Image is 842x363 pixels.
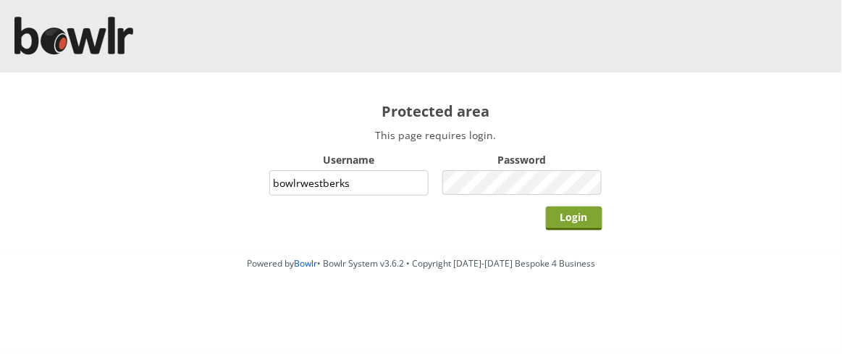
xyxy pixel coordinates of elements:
[269,101,602,121] h2: Protected area
[546,206,602,230] input: Login
[269,128,602,142] p: This page requires login.
[442,153,602,167] label: Password
[269,153,429,167] label: Username
[247,257,595,270] span: Powered by • Bowlr System v3.6.2 • Copyright [DATE]-[DATE] Bespoke 4 Business
[294,257,317,270] a: Bowlr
